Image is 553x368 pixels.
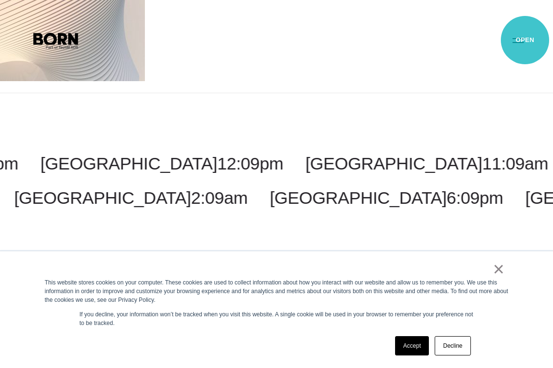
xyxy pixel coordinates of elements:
p: If you decline, your information won’t be tracked when you visit this website. A single cookie wi... [80,310,474,327]
span: 2:09am [191,188,248,208]
span: 6:09pm [447,188,503,208]
a: × [493,265,505,273]
span: 12:09pm [217,154,284,173]
a: [GEOGRAPHIC_DATA]12:09pm [41,154,284,173]
a: [GEOGRAPHIC_DATA]6:09pm [269,188,503,208]
a: Decline [435,336,470,355]
a: Accept [395,336,429,355]
a: [GEOGRAPHIC_DATA]11:09am [305,154,548,173]
div: This website stores cookies on your computer. These cookies are used to collect information about... [45,278,509,304]
span: 11:09am [482,154,549,173]
button: Open [507,30,530,50]
a: [GEOGRAPHIC_DATA]2:09am [14,188,247,208]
